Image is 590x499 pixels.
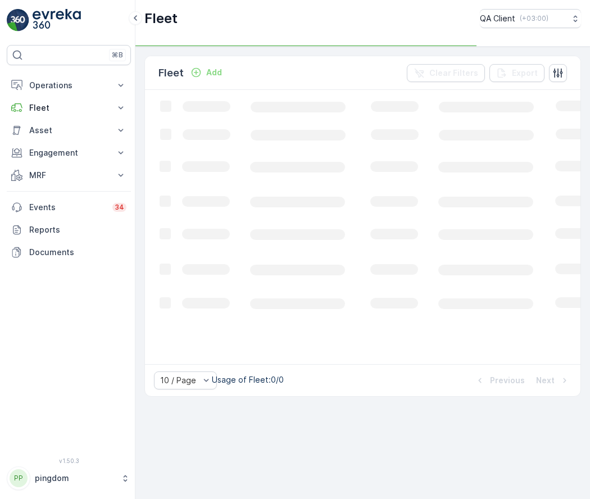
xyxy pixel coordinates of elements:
[490,375,525,386] p: Previous
[7,97,131,119] button: Fleet
[29,80,108,91] p: Operations
[480,9,581,28] button: QA Client(+03:00)
[7,196,131,219] a: Events34
[186,66,226,79] button: Add
[489,64,544,82] button: Export
[112,51,123,60] p: ⌘B
[536,375,555,386] p: Next
[10,469,28,487] div: PP
[535,374,571,387] button: Next
[29,147,108,158] p: Engagement
[473,374,526,387] button: Previous
[144,10,178,28] p: Fleet
[7,466,131,490] button: PPpingdom
[115,203,124,212] p: 34
[29,224,126,235] p: Reports
[206,67,222,78] p: Add
[33,9,81,31] img: logo_light-DOdMpM7g.png
[29,170,108,181] p: MRF
[7,219,131,241] a: Reports
[520,14,548,23] p: ( +03:00 )
[7,119,131,142] button: Asset
[7,164,131,187] button: MRF
[7,9,29,31] img: logo
[512,67,538,79] p: Export
[7,74,131,97] button: Operations
[7,142,131,164] button: Engagement
[407,64,485,82] button: Clear Filters
[212,374,284,385] p: Usage of Fleet : 0/0
[7,457,131,464] span: v 1.50.3
[35,473,115,484] p: pingdom
[29,125,108,136] p: Asset
[7,241,131,264] a: Documents
[480,13,515,24] p: QA Client
[29,102,108,114] p: Fleet
[29,202,106,213] p: Events
[158,65,184,81] p: Fleet
[429,67,478,79] p: Clear Filters
[29,247,126,258] p: Documents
